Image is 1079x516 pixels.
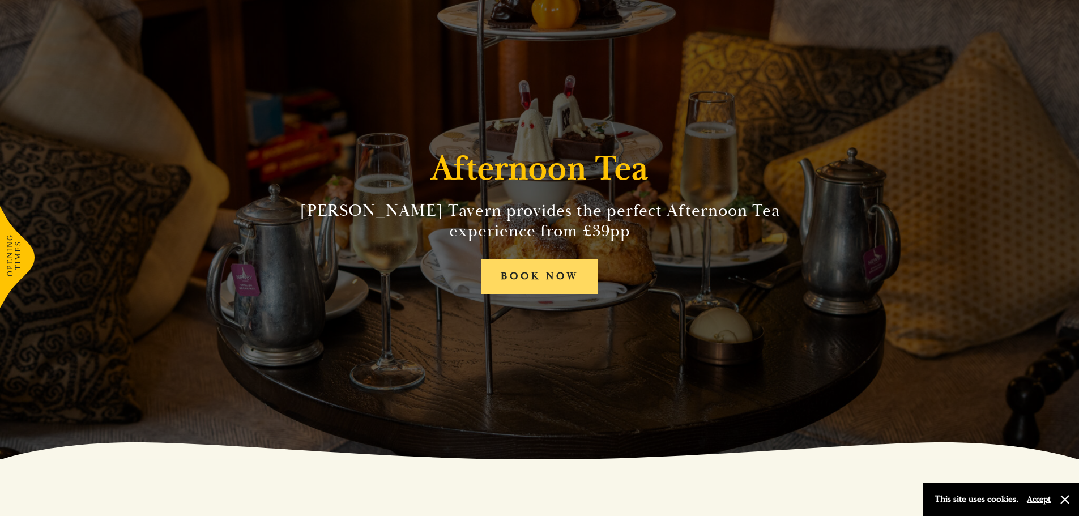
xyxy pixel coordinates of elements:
[935,491,1018,508] p: This site uses cookies.
[1059,494,1071,505] button: Close and accept
[1027,494,1051,505] button: Accept
[481,259,598,294] a: BOOK NOW
[282,201,798,241] h2: [PERSON_NAME] Tavern provides the perfect Afternoon Tea experience from £39pp
[431,148,649,189] h1: Afternoon Tea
